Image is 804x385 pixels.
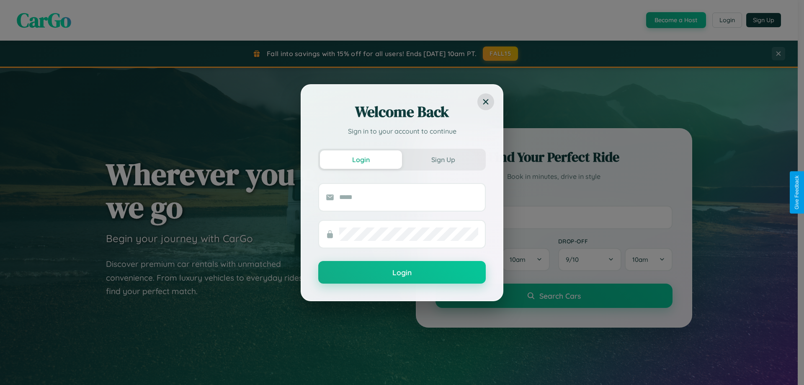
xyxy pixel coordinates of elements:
[318,261,486,284] button: Login
[318,102,486,122] h2: Welcome Back
[794,176,800,209] div: Give Feedback
[320,150,402,169] button: Login
[402,150,484,169] button: Sign Up
[318,126,486,136] p: Sign in to your account to continue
